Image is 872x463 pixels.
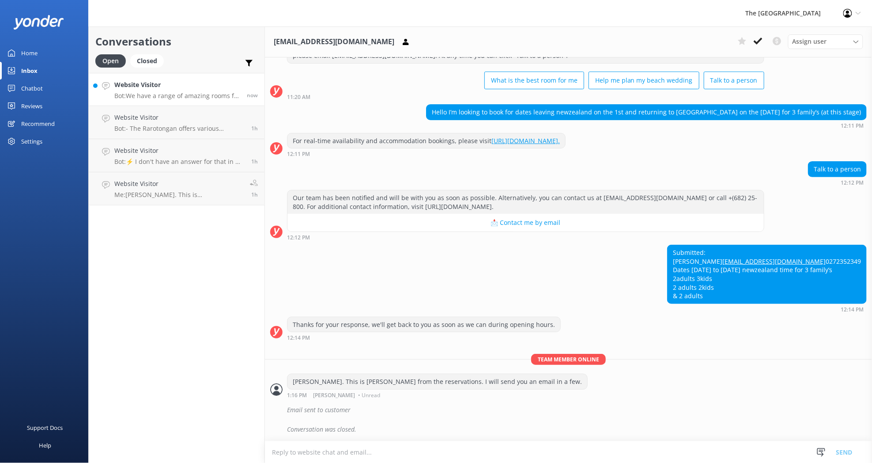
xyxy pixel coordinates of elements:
div: 2025-10-06T01:29:32.407 [270,422,867,437]
strong: 12:14 PM [287,335,310,341]
p: Bot: We have a range of amazing rooms for you to choose from. The best way to help you decide on ... [114,92,240,100]
div: Help [39,436,51,454]
strong: 12:12 PM [841,180,864,186]
div: Oct 05 2025 02:14pm (UTC -10:00) Pacific/Honolulu [287,334,561,341]
span: Oct 05 2025 05:20pm (UTC -10:00) Pacific/Honolulu [247,91,258,99]
strong: 12:12 PM [287,235,310,240]
h4: Website Visitor [114,80,240,90]
p: Bot: ⚡ I don't have an answer for that in my knowledge base. Please try and rephrase your questio... [114,158,245,166]
div: Talk to a person [808,162,866,177]
span: Oct 05 2025 04:02pm (UTC -10:00) Pacific/Honolulu [251,125,258,132]
p: Bot: - The Rarotongan offers various interconnecting family suites, including 2, 3, 4, and 5-bedr... [114,125,245,133]
div: Oct 05 2025 03:16pm (UTC -10:00) Pacific/Honolulu [287,392,588,398]
div: Oct 05 2025 02:11pm (UTC -10:00) Pacific/Honolulu [426,122,867,129]
a: Website VisitorBot:We have a range of amazing rooms for you to choose from. The best way to help ... [89,73,264,106]
div: Oct 05 2025 02:14pm (UTC -10:00) Pacific/Honolulu [667,306,867,312]
a: [EMAIL_ADDRESS][DOMAIN_NAME] [722,257,826,266]
span: Assign user [793,37,827,46]
button: 📩 Contact me by email [287,214,764,231]
div: Oct 05 2025 02:12pm (UTC -10:00) Pacific/Honolulu [287,234,764,240]
span: • Unread [358,393,380,398]
strong: 11:20 AM [287,95,310,100]
div: Conversation was closed. [287,422,867,437]
p: Me: [PERSON_NAME]. This is [PERSON_NAME] from the Reservations Team. May I have your hotel confir... [114,191,243,199]
div: Inbox [21,62,38,80]
div: Our team has been notified and will be with you as soon as possible. Alternatively, you can conta... [287,190,764,214]
span: Team member online [531,354,606,365]
a: Open [95,56,130,65]
button: Talk to a person [704,72,764,89]
strong: 12:14 PM [841,307,864,312]
div: Submitted: [PERSON_NAME] 0272352349 Dates [DATE] to [DATE] newzealand time for 3 family’s 2adults... [668,245,866,304]
h2: Conversations [95,33,258,50]
span: [PERSON_NAME] [313,393,355,398]
a: [URL][DOMAIN_NAME]. [491,137,560,145]
span: Oct 05 2025 03:56pm (UTC -10:00) Pacific/Honolulu [251,158,258,165]
button: What is the best room for me [484,72,584,89]
a: Website VisitorBot:⚡ I don't have an answer for that in my knowledge base. Please try and rephras... [89,139,264,172]
div: Oct 05 2025 02:11pm (UTC -10:00) Pacific/Honolulu [287,151,566,157]
div: Home [21,44,38,62]
strong: 12:11 PM [287,152,310,157]
a: Website VisitorMe:[PERSON_NAME]. This is [PERSON_NAME] from the Reservations Team. May I have you... [89,172,264,205]
div: Closed [130,54,164,68]
div: Email sent to customer [287,402,867,417]
div: Assign User [788,34,863,49]
a: Closed [130,56,168,65]
div: 2025-10-06T01:20:22.489 [270,402,867,417]
div: Support Docs [27,419,63,436]
img: yonder-white-logo.png [13,15,64,30]
h4: Website Visitor [114,146,245,156]
h3: [EMAIL_ADDRESS][DOMAIN_NAME] [274,36,394,48]
strong: 1:16 PM [287,393,307,398]
div: Hello I’m looking to book for dates leaving newzealand on the 1st and returning to [GEOGRAPHIC_DA... [427,105,866,120]
div: Oct 05 2025 02:12pm (UTC -10:00) Pacific/Honolulu [808,179,867,186]
div: Chatbot [21,80,43,97]
a: Website VisitorBot:- The Rarotongan offers various interconnecting family suites, including 2, 3,... [89,106,264,139]
button: Help me plan my beach wedding [589,72,699,89]
div: Reviews [21,97,42,115]
div: Open [95,54,126,68]
div: Oct 05 2025 01:20pm (UTC -10:00) Pacific/Honolulu [287,94,764,100]
div: Recommend [21,115,55,133]
span: Oct 05 2025 03:30pm (UTC -10:00) Pacific/Honolulu [251,191,258,198]
div: Thanks for your response, we'll get back to you as soon as we can during opening hours. [287,317,560,332]
div: Settings [21,133,42,150]
div: For real-time availability and accommodation bookings, please visit [287,133,565,148]
h4: Website Visitor [114,179,243,189]
h4: Website Visitor [114,113,245,122]
div: [PERSON_NAME]. This is [PERSON_NAME] from the reservations. I will send you an email in a few. [287,374,587,389]
strong: 12:11 PM [841,123,864,129]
